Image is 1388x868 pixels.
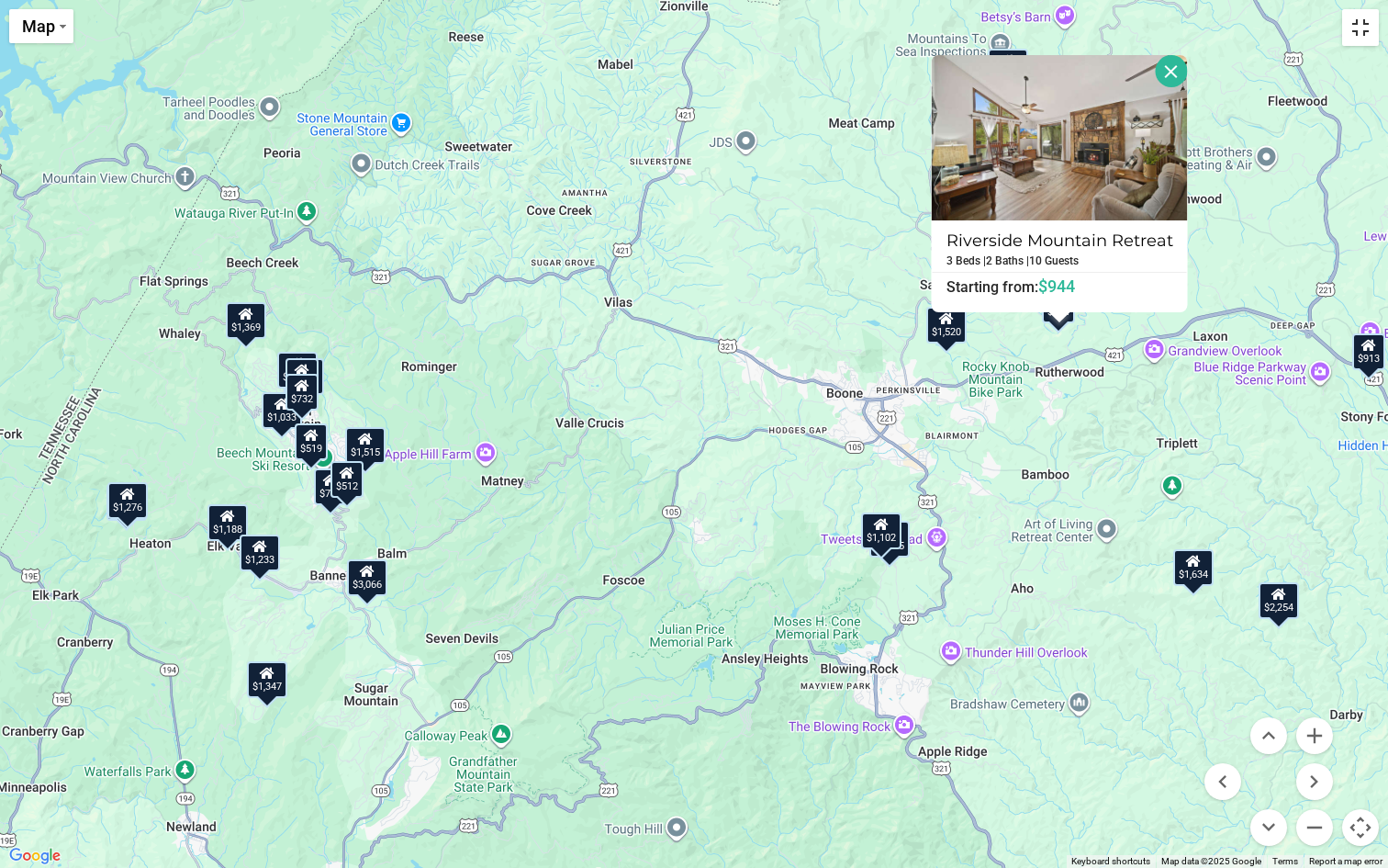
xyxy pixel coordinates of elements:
button: Move left [1204,763,1241,800]
div: $1,102 [861,512,901,548]
h4: Riverside Mountain Retreat [933,226,1187,255]
div: $913 [1352,333,1385,369]
h5: 10 Guests [1029,255,1079,267]
a: Report a map error [1309,856,1382,866]
h6: Starting from: [933,277,1187,296]
span: Map data ©2025 Google [1161,856,1261,866]
div: $1,520 [926,307,967,344]
button: Map camera controls [1342,809,1379,846]
div: $2,254 [1259,581,1299,618]
h5: 3 Beds | [946,255,986,267]
button: Move right [1296,763,1333,800]
div: $1,634 [1173,548,1214,585]
button: Move up [1250,717,1287,754]
button: Zoom in [1296,717,1333,754]
h5: 2 Baths | [986,255,1029,267]
a: Riverside Mountain Retreat 3 Beds | 2 Baths | 10 Guests Starting from:$944 [932,220,1188,297]
img: Riverside Mountain Retreat [932,55,1188,220]
a: Terms (opens in new tab) [1272,856,1298,866]
button: Move down [1250,809,1287,846]
span: $944 [1038,276,1075,296]
div: $1,515 [869,521,910,558]
button: Zoom out [1296,809,1333,846]
button: Keyboard shortcuts [1071,855,1150,868]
